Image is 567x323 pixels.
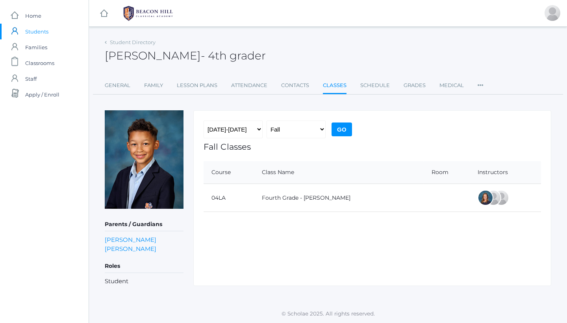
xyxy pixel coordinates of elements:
input: Go [332,123,352,136]
p: © Scholae 2025. All rights reserved. [89,310,567,317]
h2: [PERSON_NAME] [105,50,266,62]
img: 1_BHCALogos-05.png [119,4,178,23]
span: Students [25,24,48,39]
img: Elijah Waite [105,110,183,209]
span: Apply / Enroll [25,87,59,102]
span: Home [25,8,41,24]
a: Attendance [231,78,267,93]
span: Staff [25,71,37,87]
a: Fourth Grade - [PERSON_NAME] [262,194,350,201]
div: Heather Porter [493,190,509,206]
td: 04LA [204,184,254,212]
div: Ellie Bradley [478,190,493,206]
li: Student [105,277,183,286]
th: Room [424,161,470,184]
a: Medical [439,78,464,93]
a: [PERSON_NAME] [105,244,156,253]
div: Jason Waite [545,5,560,21]
a: General [105,78,130,93]
a: Grades [404,78,426,93]
span: - 4th grader [201,49,266,62]
a: Lesson Plans [177,78,217,93]
a: Student Directory [110,39,156,45]
h5: Parents / Guardians [105,218,183,231]
a: Classes [323,78,346,95]
a: Contacts [281,78,309,93]
a: [PERSON_NAME] [105,235,156,244]
span: Families [25,39,47,55]
h5: Roles [105,260,183,273]
a: Family [144,78,163,93]
div: Lydia Chaffin [485,190,501,206]
th: Course [204,161,254,184]
th: Instructors [470,161,541,184]
span: Classrooms [25,55,54,71]
a: Schedule [360,78,390,93]
th: Class Name [254,161,424,184]
h1: Fall Classes [204,142,541,151]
